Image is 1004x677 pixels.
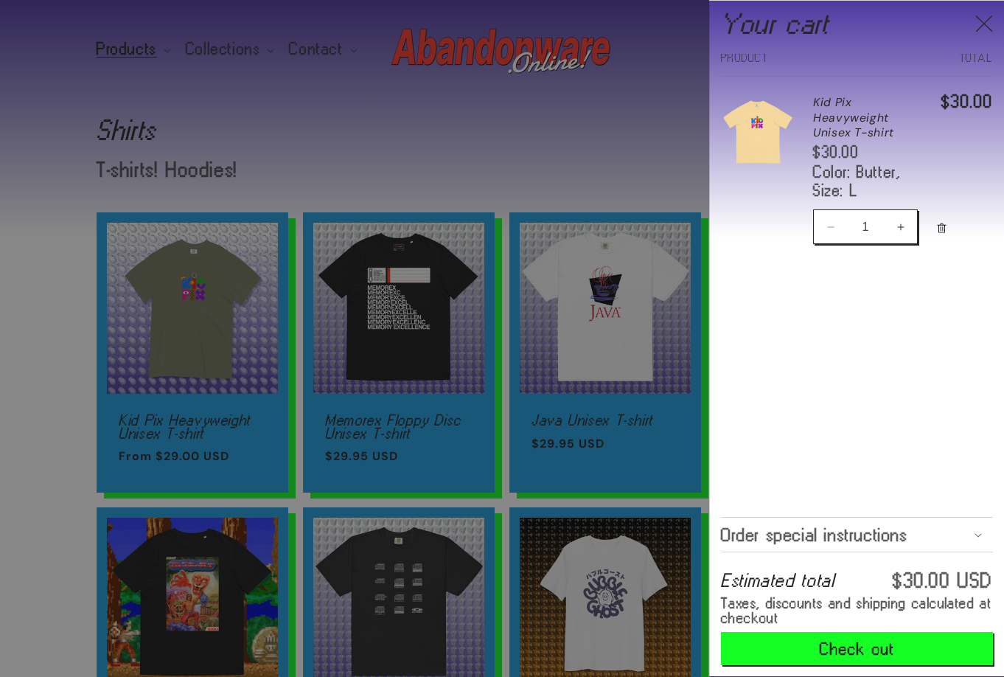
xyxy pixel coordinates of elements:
[857,164,901,181] dd: Butter,
[813,145,923,160] div: $30.00
[893,574,993,587] p: $30.00 USD
[721,12,829,35] h2: Your cart
[850,182,858,199] dd: L
[721,529,908,541] span: Order special instructions
[721,54,857,77] th: Product
[721,574,834,587] h2: Estimated total
[929,213,955,243] button: Remove Kid Pix Heavyweight Unisex T-shirt - Butter / L
[721,596,993,625] small: Taxes, discounts and shipping calculated at checkout
[813,95,923,140] a: Kid Pix Heavyweight Unisex T-shirt
[721,632,993,665] button: Check out
[813,182,844,199] dt: Size:
[968,8,1000,41] button: Close
[857,54,994,77] th: Total
[813,164,851,181] dt: Color:
[847,209,884,244] input: Quantity for Kid Pix Heavyweight Unisex T-shirt
[721,518,993,552] summary: Order special instructions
